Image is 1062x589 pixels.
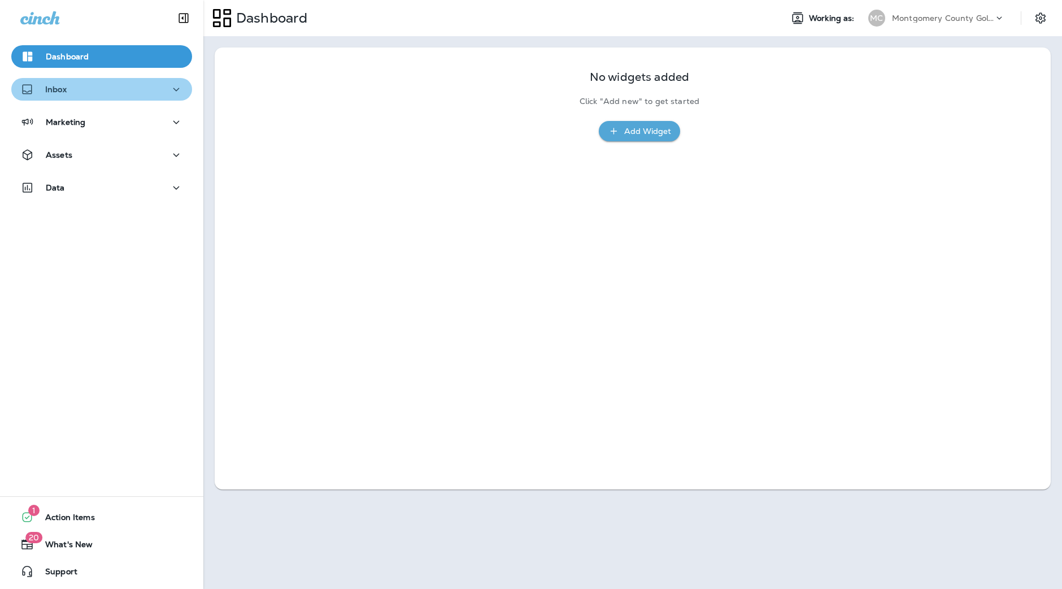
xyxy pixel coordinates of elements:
[580,97,699,106] p: Click "Add new" to get started
[46,150,72,159] p: Assets
[46,183,65,192] p: Data
[11,506,192,529] button: 1Action Items
[868,10,885,27] div: MC
[232,10,307,27] p: Dashboard
[34,513,95,526] span: Action Items
[1030,8,1051,28] button: Settings
[46,52,89,61] p: Dashboard
[11,144,192,166] button: Assets
[892,14,994,23] p: Montgomery County Golf ([GEOGRAPHIC_DATA])
[11,533,192,556] button: 20What's New
[46,118,85,127] p: Marketing
[11,560,192,583] button: Support
[34,540,93,553] span: What's New
[624,124,671,138] div: Add Widget
[809,14,857,23] span: Working as:
[28,505,40,516] span: 1
[25,532,42,543] span: 20
[599,121,680,142] button: Add Widget
[168,7,199,29] button: Collapse Sidebar
[11,78,192,101] button: Inbox
[45,85,67,94] p: Inbox
[11,111,192,133] button: Marketing
[11,176,192,199] button: Data
[590,72,689,82] p: No widgets added
[34,567,77,581] span: Support
[11,45,192,68] button: Dashboard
